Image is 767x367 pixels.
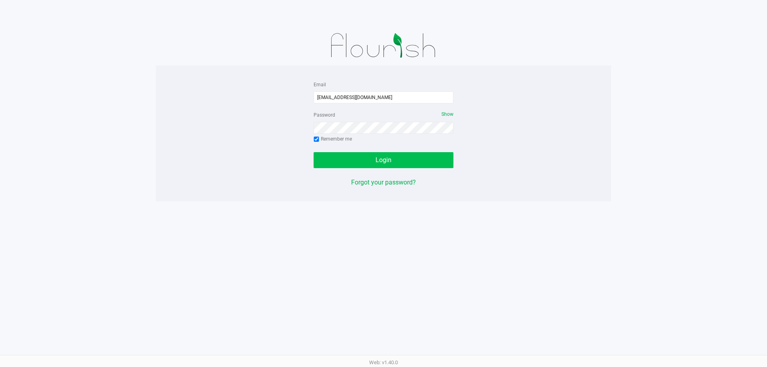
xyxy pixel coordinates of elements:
span: Web: v1.40.0 [369,359,398,365]
input: Remember me [314,137,319,142]
span: Login [376,156,391,164]
label: Password [314,111,335,119]
button: Login [314,152,453,168]
button: Forgot your password? [351,178,416,187]
span: Show [441,111,453,117]
label: Email [314,81,326,88]
label: Remember me [314,135,352,143]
